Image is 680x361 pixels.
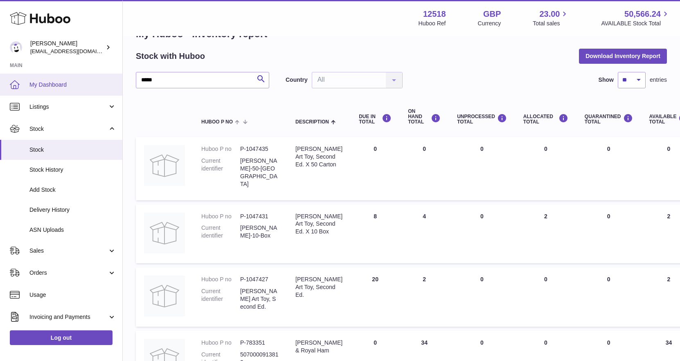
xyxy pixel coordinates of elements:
dd: P-1047427 [240,276,279,283]
td: 0 [351,137,400,200]
span: 0 [607,213,610,220]
span: 0 [607,146,610,152]
td: 0 [515,137,576,200]
div: ON HAND Total [408,109,441,125]
span: Add Stock [29,186,116,194]
div: DUE IN TOTAL [359,114,392,125]
div: QUARANTINED Total [585,114,633,125]
div: [PERSON_NAME] Art Toy, Second Ed. X 50 Carton [295,145,342,168]
span: Invoicing and Payments [29,313,108,321]
div: Currency [478,20,501,27]
a: 23.00 Total sales [533,9,569,27]
span: Total sales [533,20,569,27]
h2: Stock with Huboo [136,51,205,62]
span: Usage [29,291,116,299]
span: Stock History [29,166,116,174]
span: 0 [607,339,610,346]
td: 2 [400,267,449,327]
dt: Huboo P no [201,339,240,347]
label: Show [599,76,614,84]
span: [EMAIL_ADDRESS][DOMAIN_NAME] [30,48,120,54]
span: My Dashboard [29,81,116,89]
span: Huboo P no [201,119,233,125]
div: ALLOCATED Total [523,114,568,125]
span: Description [295,119,329,125]
img: caitlin@fancylamp.co [10,41,22,54]
td: 0 [449,204,515,264]
span: Sales [29,247,108,255]
dd: [PERSON_NAME]-50-[GEOGRAPHIC_DATA] [240,157,279,188]
span: 23.00 [539,9,560,20]
td: 0 [449,137,515,200]
dt: Huboo P no [201,213,240,220]
span: Delivery History [29,206,116,214]
td: 8 [351,204,400,264]
dt: Current identifier [201,224,240,240]
td: 0 [449,267,515,327]
img: product image [144,276,185,316]
div: [PERSON_NAME] Art Toy, Second Ed. X 10 Box [295,213,342,236]
dd: [PERSON_NAME]-10-Box [240,224,279,240]
div: [PERSON_NAME] Art Toy, Second Ed. [295,276,342,299]
div: [PERSON_NAME] [30,40,104,55]
a: 50,566.24 AVAILABLE Stock Total [601,9,670,27]
td: 0 [400,137,449,200]
dt: Current identifier [201,287,240,311]
span: entries [650,76,667,84]
span: 0 [607,276,610,283]
span: 50,566.24 [624,9,661,20]
dt: Current identifier [201,157,240,188]
label: Country [286,76,308,84]
dd: [PERSON_NAME] Art Toy, Second Ed. [240,287,279,311]
div: Huboo Ref [419,20,446,27]
a: Log out [10,330,113,345]
strong: 12518 [423,9,446,20]
div: UNPROCESSED Total [457,114,507,125]
button: Download Inventory Report [579,49,667,63]
img: product image [144,213,185,253]
td: 20 [351,267,400,327]
dd: P-1047431 [240,213,279,220]
div: [PERSON_NAME] & Royal Ham [295,339,342,354]
span: Listings [29,103,108,111]
span: Stock [29,125,108,133]
td: 4 [400,204,449,264]
td: 0 [515,267,576,327]
span: Stock [29,146,116,154]
td: 2 [515,204,576,264]
span: ASN Uploads [29,226,116,234]
dt: Huboo P no [201,276,240,283]
strong: GBP [483,9,501,20]
span: AVAILABLE Stock Total [601,20,670,27]
img: product image [144,145,185,186]
dd: P-783351 [240,339,279,347]
span: Orders [29,269,108,277]
dt: Huboo P no [201,145,240,153]
dd: P-1047435 [240,145,279,153]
